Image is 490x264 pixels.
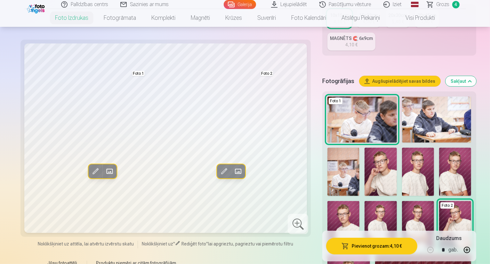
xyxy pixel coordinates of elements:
[183,9,218,27] a: Magnēti
[208,241,293,246] span: lai apgrieztu, pagrieztu vai piemērotu filtru
[206,241,208,246] span: "
[327,33,375,50] a: MAGNĒTS 🧲 6x9cm4,10 €
[359,76,440,86] button: Augšupielādējiet savas bildes
[38,241,134,247] span: Noklikšķiniet uz attēla, lai atvērtu izvērstu skatu
[334,9,388,27] a: Atslēgu piekariņi
[47,9,96,27] a: Foto izdrukas
[446,76,476,86] button: Sakļaut
[173,241,175,246] span: "
[388,9,443,27] a: Visi produkti
[437,1,450,8] span: Grozs
[144,9,183,27] a: Komplekti
[27,3,46,13] img: /fa1
[440,202,454,209] div: Foto 2
[329,98,342,104] div: Foto 1
[96,9,144,27] a: Fotogrāmata
[345,42,357,48] div: 4,10 €
[250,9,284,27] a: Suvenīri
[322,77,354,86] h5: Fotogrāfijas
[436,235,462,242] h5: Daudzums
[326,238,417,254] button: Pievienot grozam:4,10 €
[181,241,206,246] span: Rediģēt foto
[218,9,250,27] a: Krūzes
[452,1,460,8] span: 4
[142,241,173,246] span: Noklikšķiniet uz
[284,9,334,27] a: Foto kalendāri
[448,242,458,258] div: gab.
[330,35,373,42] div: MAGNĒTS 🧲 6x9cm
